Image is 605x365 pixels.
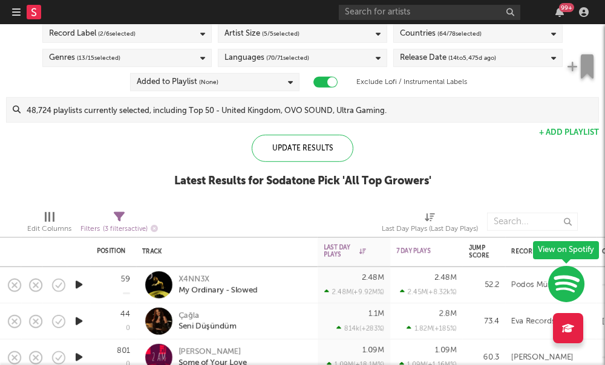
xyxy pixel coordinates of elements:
div: Countries [400,27,482,41]
div: Podos Müzik [511,277,558,292]
div: Track [142,248,306,256]
div: Seni Düşündüm [178,321,237,332]
div: Jump Score [469,245,489,259]
div: 60.3 [469,350,499,364]
input: Search... [487,213,578,231]
span: ( 13 / 15 selected) [77,51,120,65]
div: 59 [121,276,130,283]
div: Edit Columns [27,207,71,242]
div: Record Label [49,27,136,41]
div: 814k ( +283 % ) [336,325,384,332]
button: 99+ [555,7,564,17]
div: Record Label [511,248,584,256]
span: ( 70 / 71 selected) [266,51,309,65]
button: Filter by Last Day Plays [372,245,384,257]
div: Eva Records [511,314,555,328]
div: 2.48M ( +9.92M % ) [324,288,384,296]
span: ( 64 / 78 selected) [437,27,482,41]
div: Position [97,247,126,254]
div: 801 [117,346,130,354]
div: Filters(3 filters active) [80,207,158,242]
div: Çağla [178,310,237,321]
div: 1.82M ( +185 % ) [407,325,457,332]
div: 2.45M ( +8.32k % ) [400,288,457,296]
div: Artist Size [224,27,299,41]
div: X4NN3X [178,274,258,285]
div: 99 + [559,3,574,12]
div: 44 [120,310,130,318]
span: ( 3 filters active) [103,225,148,232]
button: Filter by 7 Day Plays [445,245,457,257]
div: 1.09M [362,346,384,354]
div: Latest Results for Sodatone Pick ' All Top Growers ' [174,174,431,189]
div: Edit Columns [27,222,71,236]
div: Languages [224,51,309,65]
button: Filter by Jump Score [495,246,508,258]
div: 73.4 [469,314,499,328]
span: (None) [199,75,218,89]
a: X4NN3XMy Ordinary - Slowed [178,274,258,296]
button: Filter by Position [132,245,144,257]
div: [PERSON_NAME] [178,346,247,357]
input: 48,724 playlists currently selected, including Top 50 - United Kingdom, OVO SOUND, Ultra Gaming. [21,98,598,122]
span: ( 2 / 6 selected) [98,27,136,41]
div: 52.2 [469,277,499,292]
div: Genres [49,51,120,65]
div: [PERSON_NAME] [511,350,574,364]
div: 1.1M [368,310,384,318]
div: Added to Playlist [137,75,218,89]
div: 7 Day Plays [396,247,439,254]
span: ( 14 to 5,475 d ago) [448,51,496,65]
div: Update Results [252,135,353,162]
div: 1.09M [435,346,457,354]
div: 2.48M [434,274,457,282]
div: View on Spotify [533,241,599,259]
button: + Add Playlist [539,129,599,137]
div: Last Day Plays (Last Day Plays) [382,207,478,242]
div: Filters [80,221,158,236]
div: 2.8M [439,310,457,318]
div: 0 [126,325,130,332]
div: 2.48M [362,274,384,282]
div: Last Day Plays (Last Day Plays) [382,222,478,236]
div: My Ordinary - Slowed [178,285,258,296]
div: Release Date [400,51,496,65]
a: ÇağlaSeni Düşündüm [178,310,237,332]
input: Search for artists [339,5,520,20]
div: Last Day Plays [324,244,366,258]
label: Exclude Lofi / Instrumental Labels [356,75,467,89]
span: ( 5 / 5 selected) [262,27,299,41]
